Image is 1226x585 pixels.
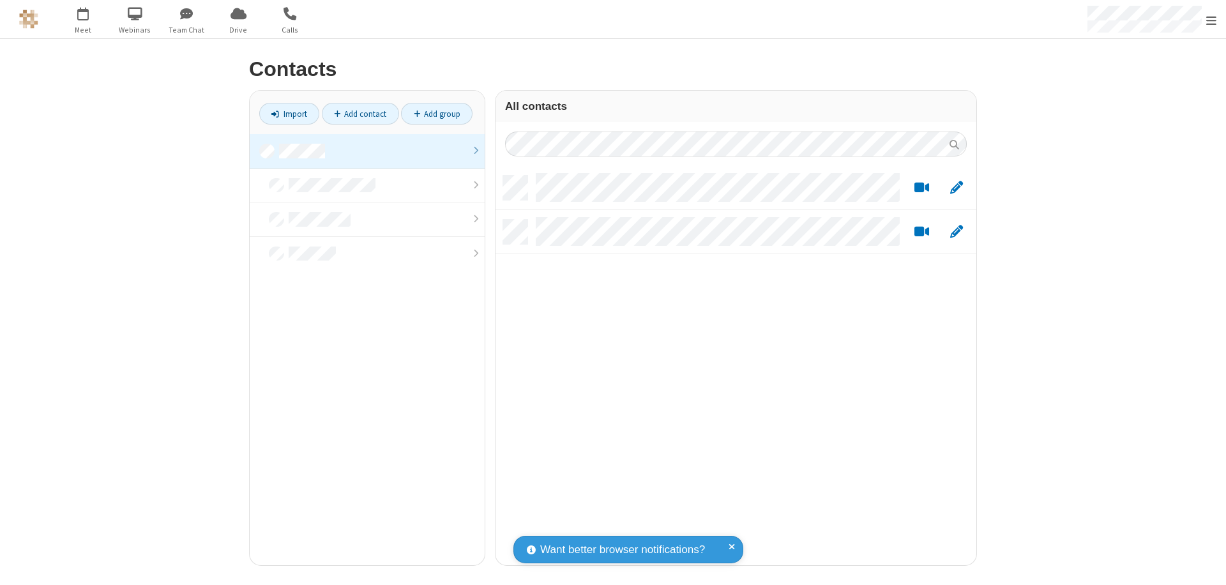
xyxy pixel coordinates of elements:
span: Want better browser notifications? [540,542,705,558]
a: Add group [401,103,473,125]
div: grid [496,166,976,565]
button: Start a video meeting [909,224,934,240]
a: Import [259,103,319,125]
h3: All contacts [505,100,967,112]
span: Drive [215,24,262,36]
button: Edit [944,180,969,196]
h2: Contacts [249,58,977,80]
span: Meet [59,24,107,36]
span: Team Chat [163,24,211,36]
img: QA Selenium DO NOT DELETE OR CHANGE [19,10,38,29]
span: Webinars [111,24,159,36]
button: Edit [944,224,969,240]
a: Add contact [322,103,399,125]
span: Calls [266,24,314,36]
button: Start a video meeting [909,180,934,196]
